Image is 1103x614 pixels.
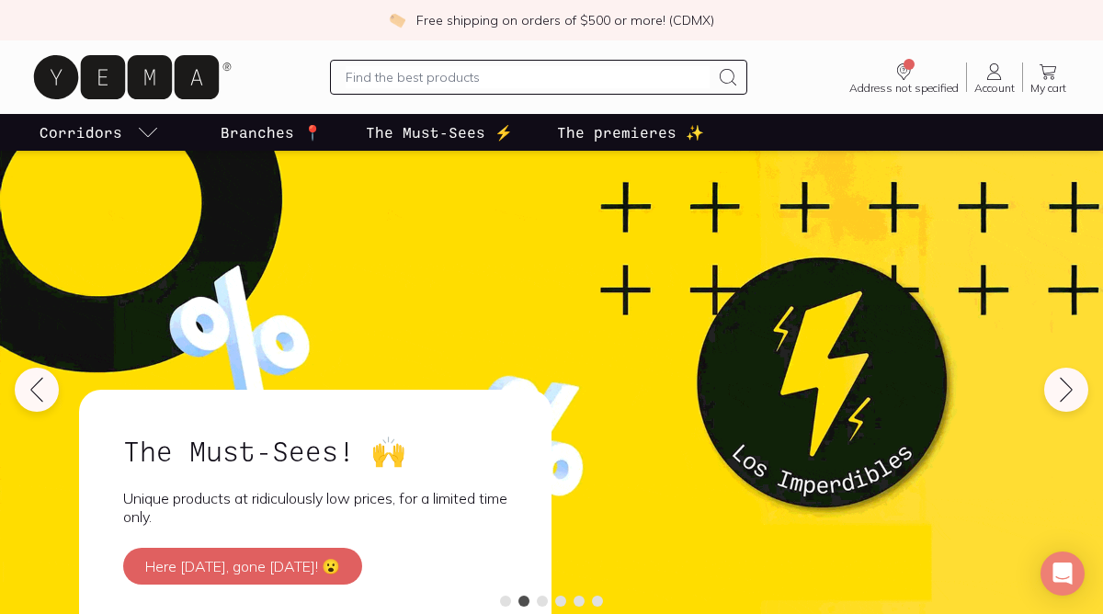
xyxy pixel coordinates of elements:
font: My cart [1030,81,1066,95]
font: Account [974,81,1015,95]
font: The Must-Sees! 🙌 [123,434,405,467]
font: Unique products at ridiculously low prices, for a limited time only. [123,489,507,526]
a: The premieres ✨ [553,114,708,151]
font: Branches 📍 [221,123,322,141]
font: Free shipping on orders of $500 or more! (CDMX) [416,12,714,28]
div: Open Intercom Messenger [1040,551,1085,596]
font: Address not specified [849,81,959,95]
button: Here [DATE], gone [DATE]! 😮 [123,548,362,585]
font: The premieres ✨ [557,123,704,141]
a: My cart [1023,61,1074,94]
a: Branches 📍 [217,114,325,151]
a: The Must-Sees ⚡️ [362,114,517,151]
img: check [389,12,405,28]
font: Here [DATE], gone [DATE]! 😮 [145,557,340,575]
input: Find the best products [346,66,710,88]
a: hallway-all-link [36,114,163,151]
a: Account [967,61,1022,94]
font: Corridors [40,123,122,141]
font: The Must-Sees ⚡️ [366,123,513,141]
a: Address not specified [842,61,966,94]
